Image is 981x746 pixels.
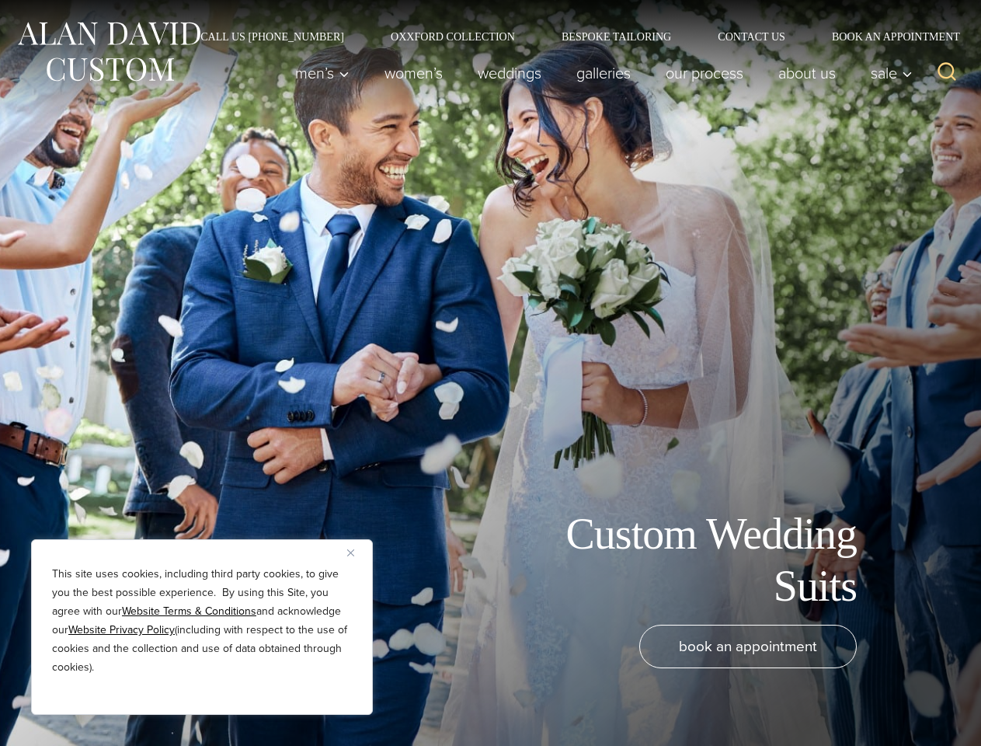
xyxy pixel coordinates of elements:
[177,31,367,42] a: Call Us [PHONE_NUMBER]
[122,603,256,619] a: Website Terms & Conditions
[347,549,354,556] img: Close
[52,565,352,677] p: This site uses cookies, including third party cookies, to give you the best possible experience. ...
[649,58,761,89] a: Our Process
[295,65,350,81] span: Men’s
[538,31,694,42] a: Bespoke Tailoring
[367,58,461,89] a: Women’s
[928,54,965,92] button: View Search Form
[761,58,854,89] a: About Us
[679,635,817,657] span: book an appointment
[16,17,202,86] img: Alan David Custom
[809,31,965,42] a: Book an Appointment
[507,508,857,612] h1: Custom Wedding Suits
[347,543,366,562] button: Close
[278,58,921,89] nav: Primary Navigation
[177,31,965,42] nav: Secondary Navigation
[68,622,175,638] a: Website Privacy Policy
[461,58,559,89] a: weddings
[871,65,913,81] span: Sale
[559,58,649,89] a: Galleries
[367,31,538,42] a: Oxxford Collection
[694,31,809,42] a: Contact Us
[639,625,857,668] a: book an appointment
